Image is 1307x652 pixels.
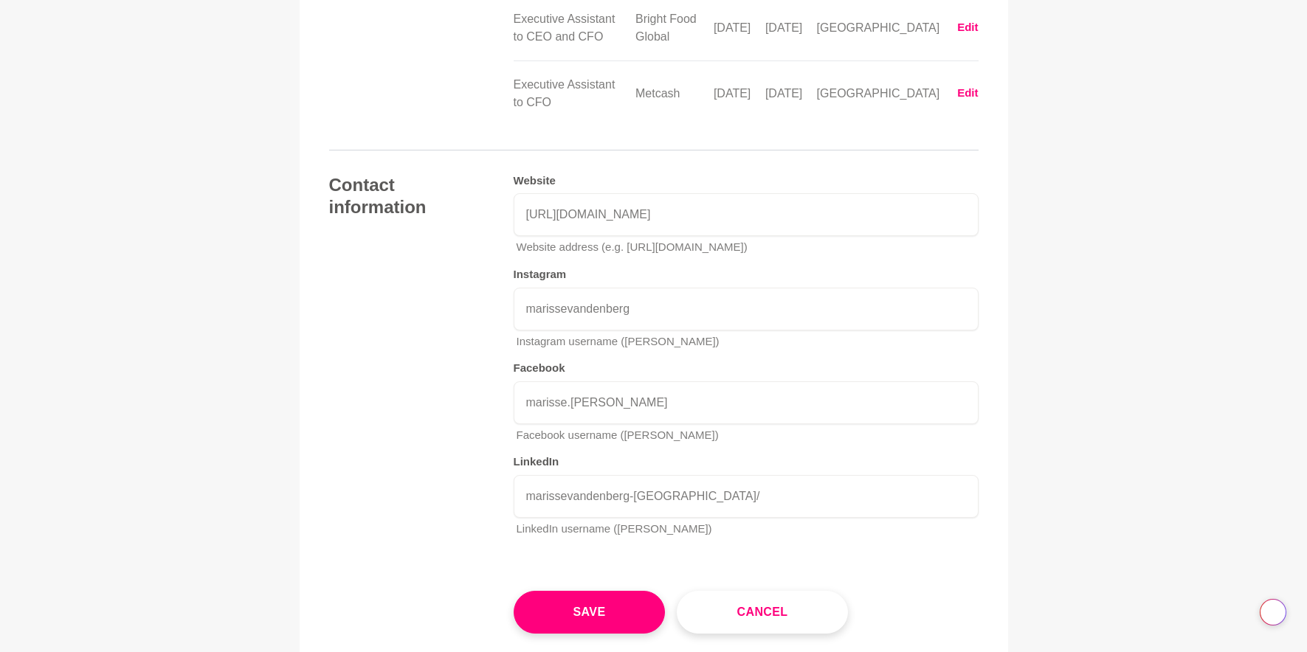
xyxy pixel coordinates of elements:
input: Website address (https://yourwebsite.com) [514,193,979,236]
input: Facebook username [514,381,979,424]
p: Metcash [635,85,705,103]
p: [DATE] [714,85,756,103]
input: LinkedIn username [514,475,979,518]
p: [DATE] [765,85,808,103]
h5: Website [514,174,979,188]
p: [DATE] [714,19,756,37]
button: Cancel [677,591,847,634]
p: Facebook username ([PERSON_NAME]) [517,427,979,444]
h5: Facebook [514,361,979,375]
p: Bright Food Global [635,10,705,46]
p: LinkedIn username ([PERSON_NAME]) [517,521,979,538]
p: Instagram username ([PERSON_NAME]) [517,333,979,350]
input: Instagram username [514,288,979,330]
p: [GEOGRAPHIC_DATA] [817,19,940,37]
p: [GEOGRAPHIC_DATA] [817,85,940,103]
p: Website address (e.g. [URL][DOMAIN_NAME]) [517,239,979,256]
p: Executive Assistant to CFO [514,76,627,111]
button: Save [514,591,666,634]
h5: LinkedIn [514,455,979,469]
button: Edit [957,85,978,102]
h5: Instagram [514,268,979,282]
p: [DATE] [765,19,808,37]
button: Edit [957,19,978,36]
h4: Contact information [329,174,484,218]
p: Executive Assistant to CEO and CFO [514,10,627,46]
